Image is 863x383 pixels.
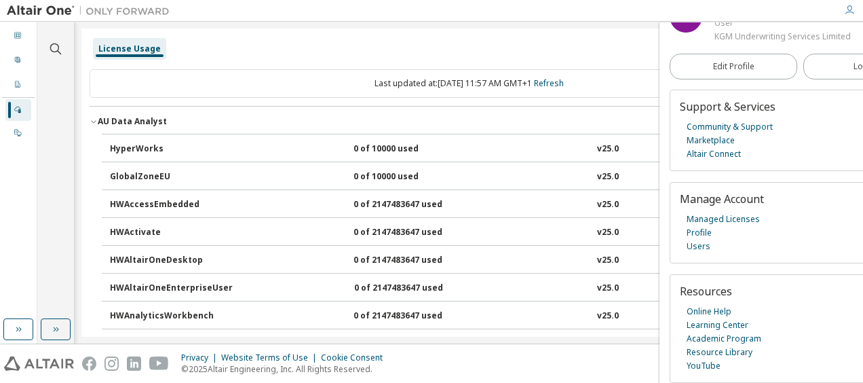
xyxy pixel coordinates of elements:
[98,116,167,127] div: AU Data Analyst
[110,143,232,156] div: HyperWorks
[5,25,31,47] div: Dashboard
[98,43,161,54] div: License Usage
[82,357,96,371] img: facebook.svg
[597,199,619,211] div: v25.0
[680,99,775,114] span: Support & Services
[5,99,31,121] div: Managed
[110,255,232,267] div: HWAltairOneDesktop
[353,227,476,239] div: 0 of 2147483647 used
[687,226,712,240] a: Profile
[354,282,476,295] div: 0 of 2147483647 used
[127,357,141,371] img: linkedin.svg
[713,61,754,72] span: Edit Profile
[597,171,619,183] div: v25.0
[353,143,476,156] div: 0 of 10000 used
[597,310,619,323] div: v25.0
[110,246,836,276] button: HWAltairOneDesktop0 of 2147483647 usedv25.0Expire date:[DATE]
[5,74,31,96] div: Company Profile
[687,134,735,147] a: Marketplace
[110,190,836,220] button: HWAccessEmbedded0 of 2147483647 usedv25.0Expire date:[DATE]
[5,122,31,144] div: On Prem
[687,332,761,346] a: Academic Program
[687,346,752,359] a: Resource Library
[687,240,710,253] a: Users
[687,213,760,226] a: Managed Licenses
[597,255,619,267] div: v25.0
[534,77,564,89] a: Refresh
[670,54,797,79] a: Edit Profile
[149,357,169,371] img: youtube.svg
[110,329,836,359] button: HWCompose0 of 2147483647 usedv25.0Expire date:[DATE]
[687,147,741,161] a: Altair Connect
[597,143,619,156] div: v25.0
[687,318,748,332] a: Learning Center
[687,359,721,373] a: YouTube
[597,227,619,239] div: v25.0
[110,282,233,295] div: HWAltairOneEnterpriseUser
[597,282,619,295] div: v25.0
[110,134,836,164] button: HyperWorks0 of 10000 usedv25.0Expire date:[DATE]
[181,352,221,363] div: Privacy
[110,227,232,239] div: HWActivate
[90,107,848,136] button: AU Data AnalystLicense ID: 130774
[680,284,732,299] span: Resources
[110,302,836,331] button: HWAnalyticsWorkbench0 of 2147483647 usedv25.0Expire date:[DATE]
[4,357,74,371] img: altair_logo.svg
[110,218,836,248] button: HWActivate0 of 2147483647 usedv25.0Expire date:[DATE]
[221,352,321,363] div: Website Terms of Use
[181,363,391,375] p: © 2025 Altair Engineering, Inc. All Rights Reserved.
[110,199,232,211] div: HWAccessEmbedded
[7,4,176,18] img: Altair One
[321,352,391,363] div: Cookie Consent
[353,199,476,211] div: 0 of 2147483647 used
[110,310,232,323] div: HWAnalyticsWorkbench
[5,50,31,71] div: User Profile
[104,357,119,371] img: instagram.svg
[680,191,764,206] span: Manage Account
[353,171,476,183] div: 0 of 10000 used
[110,171,232,183] div: GlobalZoneEU
[110,274,836,304] button: HWAltairOneEnterpriseUser0 of 2147483647 usedv25.0Expire date:[DATE]
[353,255,476,267] div: 0 of 2147483647 used
[687,305,731,318] a: Online Help
[687,120,773,134] a: Community & Support
[110,162,836,192] button: GlobalZoneEU0 of 10000 usedv25.0Expire date:[DATE]
[353,310,476,323] div: 0 of 2147483647 used
[90,69,848,98] div: Last updated at: [DATE] 11:57 AM GMT+1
